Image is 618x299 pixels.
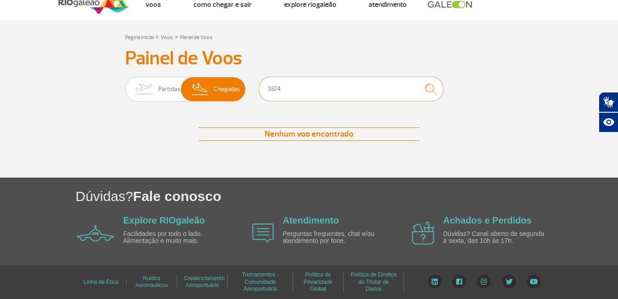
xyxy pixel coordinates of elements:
[135,272,167,292] a: Ruídos Aeronáuticos
[502,275,516,288] img: Twitter
[125,47,493,70] h3: Painel de Voos
[443,230,549,245] p: Dúvidas? Canal aberto de segunda à sexta, das 10h às 17h.
[351,268,397,295] a: Política de Direitos do Titular de Dados
[161,34,173,41] a: Voos
[199,127,420,141] div: Nenhum voo encontrado
[283,230,388,245] p: Perguntas frequentes, chat e/ou atendimento por fone.
[133,189,221,204] span: Fale conosco
[599,92,618,112] button: Abrir tradutor de língua de sinais.
[412,222,434,245] img: airplane icon
[77,225,114,241] img: airplane icon
[599,92,618,132] div: Plugin de acessibilidade da Hand Talk.
[252,224,274,242] img: airplane icon
[304,268,333,295] a: Política de Privacidade Global
[156,31,159,42] a: >
[123,215,205,225] a: Explore RIOgaleão
[75,187,618,206] h1: Dúvidas?
[443,215,531,225] a: Achados e Perdidos
[242,268,278,295] a: Treinamentos - Comunidade Aeroportuária
[214,77,240,101] span: Chegadas
[599,112,618,132] button: Abrir recursos assistivos.
[259,77,443,101] input: Voo, cidade ou cia aérea
[184,272,225,292] a: Credenciamento Aeroportuário
[187,77,214,101] img: slider-desembarque
[427,275,442,288] img: LinkedIn
[527,275,541,288] img: YouTube
[180,34,213,41] a: Painel de Voos
[283,215,339,225] a: Atendimento
[477,275,491,288] img: Instagram
[452,275,466,288] img: Facebook
[158,77,180,101] span: Partidas
[125,34,154,41] a: Página Inicial
[123,230,229,245] p: Facilidades por todo o lado. Alimentação e muito mais.
[129,77,158,101] img: slider-embarque
[83,276,118,288] a: Linha de Ética
[175,31,178,42] a: >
